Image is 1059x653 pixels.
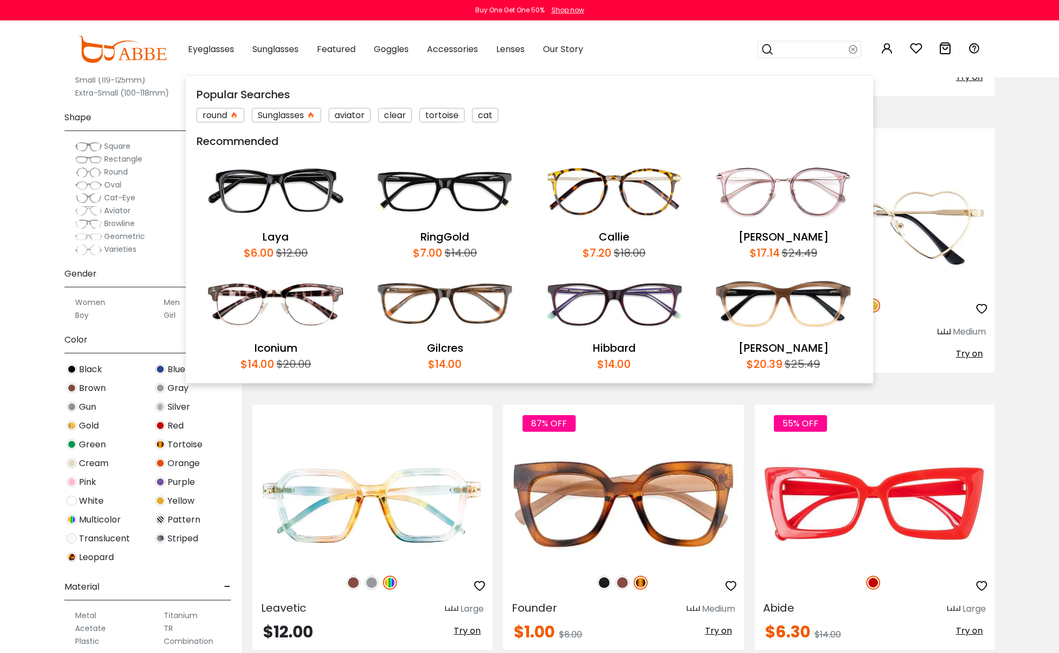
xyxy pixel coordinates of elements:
img: Gilcres [366,266,524,340]
span: Leavetic [261,600,306,615]
label: Girl [164,309,176,322]
span: Browline [104,218,135,229]
button: Try on [953,347,986,361]
span: Leopard [79,551,114,564]
img: Oval.png [75,180,102,191]
div: $7.00 [413,245,443,261]
span: Brown [79,382,106,395]
img: Iconium [197,266,355,340]
div: $14.00 [241,356,274,372]
img: Varieties.png [75,244,102,256]
span: Yellow [168,495,194,507]
span: Black [79,363,102,376]
span: Accessories [427,43,478,55]
div: Recommended [197,133,862,149]
img: Red Abide - Plastic ,Universal Bridge Fit [755,444,995,564]
span: Pattern [168,513,200,526]
a: Shop now [546,5,584,14]
div: Medium [953,325,986,338]
span: Goggles [374,43,409,55]
label: Men [164,296,180,309]
span: Multicolor [79,513,121,526]
img: Pattern [155,514,165,525]
span: Green [79,438,106,451]
span: Silver [168,401,190,413]
span: $6.30 [765,620,810,643]
span: 87% OFF [523,415,576,432]
div: $18.00 [612,245,645,261]
div: tortoise [419,108,465,122]
a: RingGold [420,229,469,244]
span: Try on [956,347,983,360]
div: $17.14 [750,245,780,261]
span: Gender [64,261,97,287]
span: Our Story [543,43,583,55]
div: cat [472,108,498,122]
img: Browline.png [75,219,102,229]
span: Translucent [79,532,130,545]
img: Pink [67,477,77,487]
div: $20.00 [274,356,311,372]
div: $20.39 [746,356,782,372]
span: Founder [512,600,557,615]
img: Gray [365,576,379,590]
img: Gold [866,299,880,313]
img: Round.png [75,167,102,178]
div: Shop now [552,5,584,15]
label: Women [75,296,105,309]
img: Red [155,420,165,431]
span: Round [104,166,128,177]
img: Tortoise [634,576,648,590]
img: size ruler [947,605,960,613]
img: RingGold [366,155,524,229]
img: Laya [197,155,355,229]
img: Multicolor Leavetic - Plastic ,Universal Bridge Fit [252,444,492,564]
div: Popular Searches [197,86,862,103]
img: Gray [155,383,165,393]
img: Green [67,439,77,449]
img: Purple [155,477,165,487]
span: Shape [64,105,91,130]
a: Gilcres [427,340,463,355]
img: Multicolor [67,514,77,525]
span: Lenses [496,43,525,55]
span: Purple [168,476,195,489]
span: Cream [79,457,108,470]
img: Silver [155,402,165,412]
span: Varieties [104,244,136,255]
span: Try on [956,71,983,83]
a: Iconium [255,340,298,355]
img: Gold Upheave - Metal ,Adjust Nose Pads [755,167,995,287]
span: Eyeglasses [188,43,234,55]
a: [PERSON_NAME] [738,229,829,244]
button: Try on [451,624,484,638]
span: Try on [454,625,481,637]
img: Black [67,364,77,374]
img: Striped [155,533,165,543]
a: Tortoise Founder - Plastic ,Universal Bridge Fit [503,444,743,564]
span: Striped [168,532,198,545]
img: Naomi [704,155,862,229]
div: Large [460,603,484,615]
div: Sunglasses [252,108,321,122]
span: Sunglasses [252,43,299,55]
img: Translucent [67,533,77,543]
label: Small (119-125mm) [75,74,146,86]
span: Geometric [104,231,145,242]
span: Red [168,419,184,432]
span: 55% OFF [774,415,827,432]
div: $12.00 [274,245,308,261]
span: - [224,574,231,600]
img: Red [866,576,880,590]
label: Acetate [75,622,106,635]
img: Yellow [155,496,165,506]
button: Try on [702,624,735,638]
img: Square.png [75,141,102,152]
div: Buy One Get One 50% [475,5,545,15]
img: Hibbard [535,266,693,340]
a: Laya [263,229,289,244]
img: Rectangle.png [75,154,102,165]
